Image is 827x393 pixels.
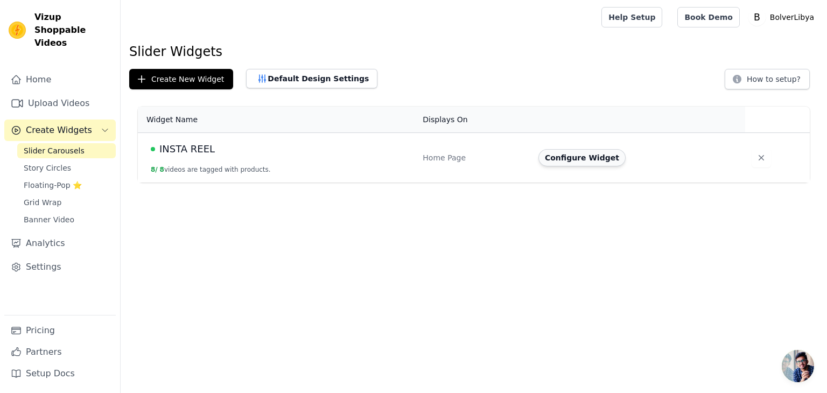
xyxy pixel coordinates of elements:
div: Home Page [423,152,525,163]
h1: Slider Widgets [129,43,818,60]
th: Widget Name [138,107,416,133]
a: Book Demo [677,7,739,27]
span: 8 [160,166,164,173]
button: How to setup? [725,69,810,89]
button: Delete widget [752,148,771,167]
span: Floating-Pop ⭐ [24,180,82,191]
button: Default Design Settings [246,69,377,88]
button: Create New Widget [129,69,233,89]
span: Create Widgets [26,124,92,137]
a: Floating-Pop ⭐ [17,178,116,193]
button: Configure Widget [538,149,626,166]
span: Live Published [151,147,155,151]
span: 8 / [151,166,158,173]
a: Pricing [4,320,116,341]
p: BolverLibya [766,8,818,27]
a: How to setup? [725,76,810,87]
a: Help Setup [601,7,662,27]
span: INSTA REEL [159,142,215,157]
a: Slider Carousels [17,143,116,158]
a: Partners [4,341,116,363]
a: Upload Videos [4,93,116,114]
a: Analytics [4,233,116,254]
div: Open chat [782,350,814,382]
span: Story Circles [24,163,71,173]
a: Story Circles [17,160,116,176]
a: Setup Docs [4,363,116,384]
span: Vizup Shoppable Videos [34,11,111,50]
img: Vizup [9,22,26,39]
span: Grid Wrap [24,197,61,208]
a: Home [4,69,116,90]
a: Grid Wrap [17,195,116,210]
a: Settings [4,256,116,278]
button: 8/ 8videos are tagged with products. [151,165,271,174]
span: Slider Carousels [24,145,85,156]
button: B BolverLibya [748,8,818,27]
th: Displays On [416,107,532,133]
a: Banner Video [17,212,116,227]
button: Create Widgets [4,120,116,141]
text: B [754,12,760,23]
span: Banner Video [24,214,74,225]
